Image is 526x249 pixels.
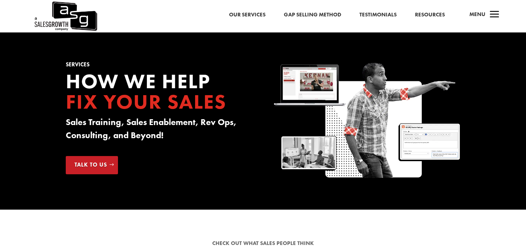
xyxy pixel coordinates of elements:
a: Our Services [229,10,266,20]
h2: How we Help [66,71,252,116]
img: Sales Growth Keenan [274,62,460,180]
h1: Services [66,62,252,71]
span: Fix your Sales [66,89,226,115]
p: Check out what sales people think [66,239,460,248]
a: Gap Selling Method [284,10,341,20]
a: Talk to Us [66,156,118,174]
a: Testimonials [359,10,397,20]
a: Resources [415,10,445,20]
span: Menu [469,11,485,18]
h3: Sales Training, Sales Enablement, Rev Ops, Consulting, and Beyond! [66,116,252,145]
span: a [487,8,502,22]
